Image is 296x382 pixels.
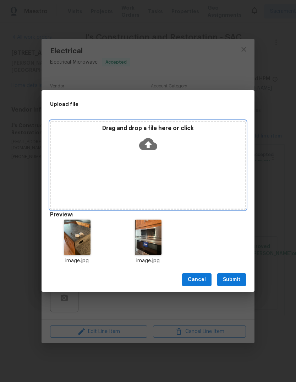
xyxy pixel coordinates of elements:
p: image.jpg [121,257,175,265]
button: Submit [217,273,246,286]
img: 9k= [64,220,91,255]
img: 9k= [135,220,161,255]
p: Drag and drop a file here or click [51,125,245,132]
span: Submit [223,275,240,284]
p: image.jpg [50,257,104,265]
span: Cancel [188,275,206,284]
h2: Upload file [50,100,214,108]
button: Cancel [182,273,212,286]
